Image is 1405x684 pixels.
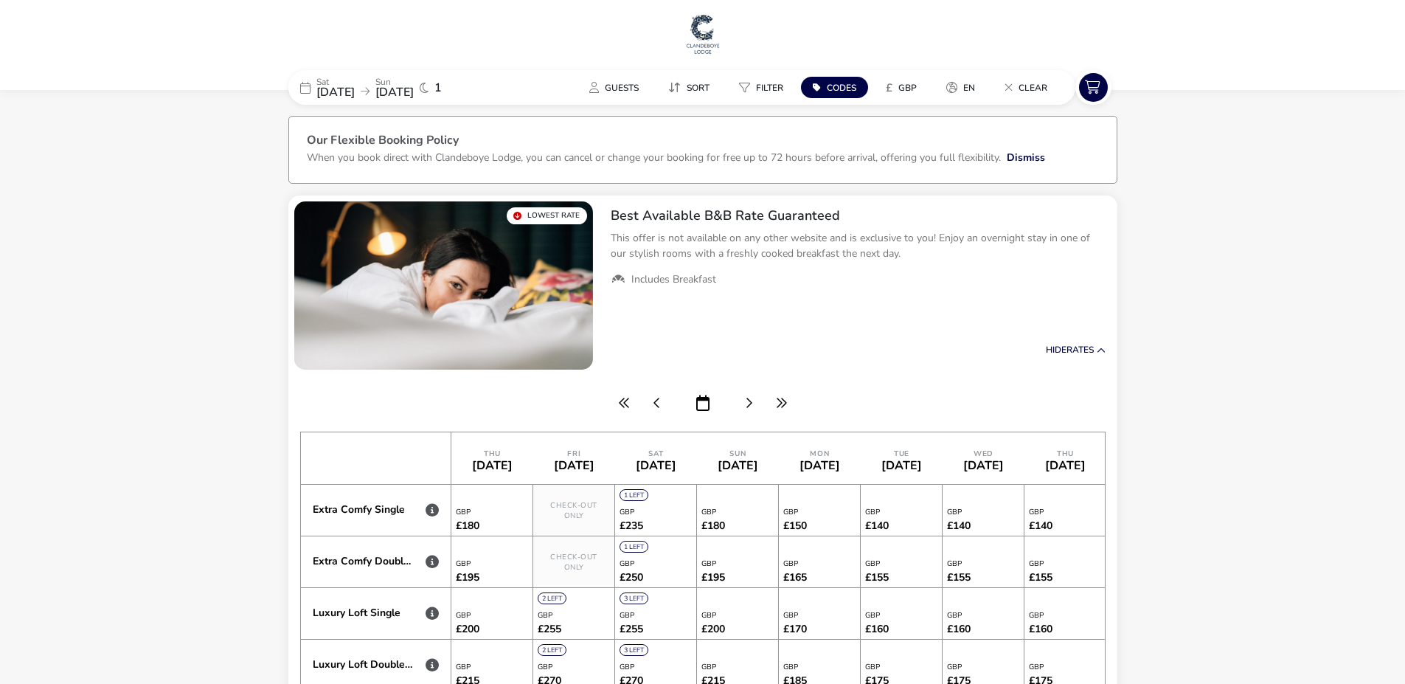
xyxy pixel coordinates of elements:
h3: Our Flexible Booking Policy [307,134,1099,150]
naf-pibe-menu-bar-item: £GBP [874,77,934,98]
button: en [934,77,987,98]
div: Luxury Loft Single [313,607,414,620]
span: [DATE] [375,84,414,100]
swiper-slide: 1 / 1 [294,201,593,370]
div: Lowest Rate [507,207,587,224]
div: Extra Comfy Single [313,504,414,517]
div: Extra Comfy Double Room [313,556,414,568]
div: Sat [627,450,685,457]
div: Tue [873,450,931,457]
button: Codes [801,77,868,98]
button: Dismiss [1007,150,1045,165]
p: Sat [316,77,355,86]
button: Sort [656,77,721,98]
div: [DATE] [1036,460,1094,471]
p: Sun [375,77,414,86]
div: Best Available B&B Rate GuaranteedThis offer is not available on any other website and is exclusi... [599,196,1117,299]
div: Thu [1036,450,1094,457]
span: Sort [687,82,710,94]
span: Filter [756,82,783,94]
naf-pibe-menu-bar-item: Filter [727,77,801,98]
h2: Best Available B&B Rate Guaranteed [611,207,1106,224]
button: £GBP [874,77,929,98]
div: [DATE] [791,460,849,471]
naf-pibe-menu-bar-item: Sort [656,77,727,98]
span: en [963,82,975,94]
naf-pibe-menu-bar-item: Clear [993,77,1065,98]
div: [DATE] [627,460,685,471]
span: 1 [434,82,442,94]
span: GBP [898,82,917,94]
naf-pibe-menu-bar-item: Codes [801,77,874,98]
span: Clear [1019,82,1047,94]
div: Wed [954,450,1013,457]
span: Codes [827,82,856,94]
span: [DATE] [316,84,355,100]
div: [DATE] [463,460,521,471]
div: Fri [545,450,603,457]
span: Hide [1046,344,1066,356]
div: Mon [791,450,849,457]
p: This offer is not available on any other website and is exclusive to you! Enjoy an overnight stay... [611,230,1106,261]
button: Filter [727,77,795,98]
div: Sun [709,450,767,457]
div: [DATE] [873,460,931,471]
div: Thu [463,450,521,457]
div: [DATE] [709,460,767,471]
button: HideRates [1046,345,1106,355]
button: Clear [993,77,1059,98]
span: Includes Breakfast [631,273,716,286]
naf-pibe-menu-bar-item: Guests [577,77,656,98]
div: Sat[DATE]Sun[DATE]1 [288,70,510,105]
button: Guests [577,77,651,98]
div: Luxury Loft Double Room [313,659,414,671]
i: £ [886,80,892,95]
naf-pibe-menu-bar-item: en [934,77,993,98]
p: When you book direct with Clandeboye Lodge, you can cancel or change your booking for free up to ... [307,151,1001,165]
div: [DATE] [545,460,603,471]
img: Main Website [684,12,721,56]
span: Guests [605,82,639,94]
div: [DATE] [954,460,1013,471]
